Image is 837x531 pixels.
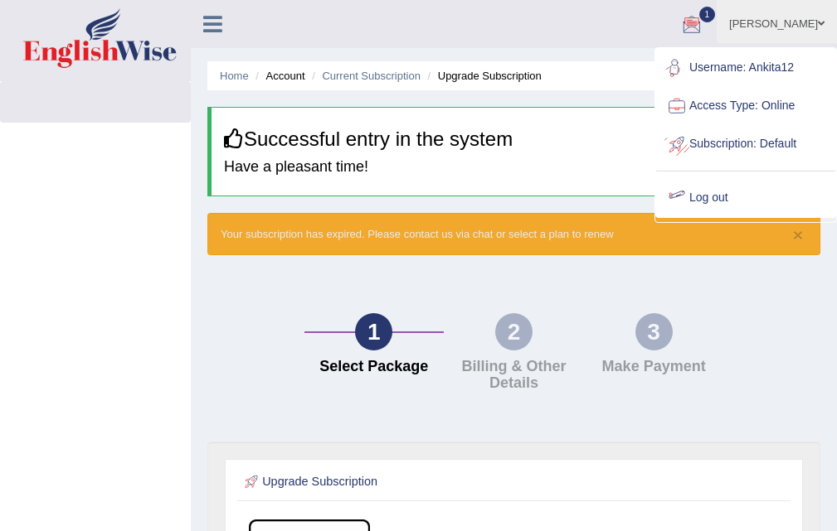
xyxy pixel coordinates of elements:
[495,313,533,350] div: 2
[793,226,803,244] button: ×
[207,213,820,255] div: Your subscription has expired. Please contact us via chat or select a plan to renew
[241,471,580,493] h2: Upgrade Subscription
[656,179,835,217] a: Log out
[251,68,304,84] li: Account
[656,49,835,87] a: Username: Ankita12
[224,159,807,176] h4: Have a pleasant time!
[635,313,673,350] div: 3
[220,70,249,82] a: Home
[322,70,421,82] a: Current Subscription
[313,359,436,375] h4: Select Package
[656,87,835,125] a: Access Type: Online
[452,359,576,392] h4: Billing & Other Details
[656,125,835,163] a: Subscription: Default
[224,128,807,150] h3: Successful entry in the system
[699,7,716,22] span: 1
[424,68,542,84] li: Upgrade Subscription
[592,359,716,375] h4: Make Payment
[355,313,392,350] div: 1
